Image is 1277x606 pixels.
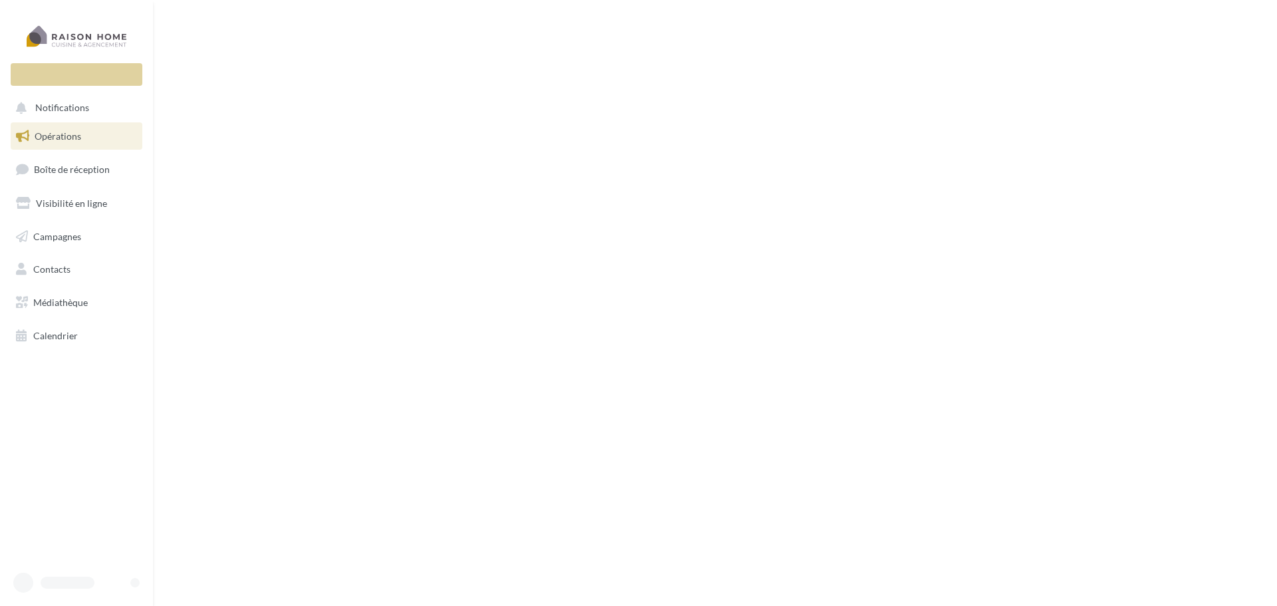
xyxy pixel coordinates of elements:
a: Calendrier [8,322,145,350]
span: Opérations [35,130,81,142]
a: Médiathèque [8,289,145,317]
div: Nouvelle campagne [11,63,142,86]
span: Boîte de réception [34,164,110,175]
a: Contacts [8,255,145,283]
span: Contacts [33,263,71,275]
a: Visibilité en ligne [8,190,145,218]
a: Opérations [8,122,145,150]
span: Campagnes [33,230,81,241]
a: Boîte de réception [8,155,145,184]
span: Visibilité en ligne [36,198,107,209]
span: Calendrier [33,330,78,341]
span: Notifications [35,102,89,114]
a: Campagnes [8,223,145,251]
span: Médiathèque [33,297,88,308]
